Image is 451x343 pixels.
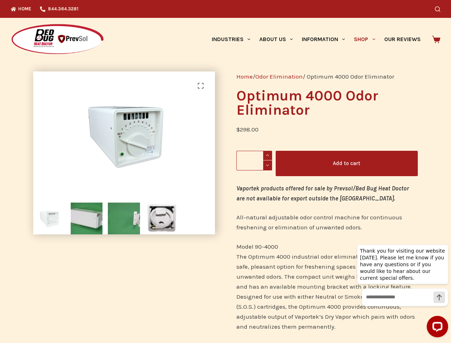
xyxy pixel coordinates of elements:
[33,203,65,235] img: Optimum 4000 Odor Eliminator
[255,73,303,80] a: Odor Elimination
[351,238,451,343] iframe: LiveChat chat widget
[236,185,409,202] em: Vaportek products offered for sale by Prevsol/Bed Bug Heat Doctor are not available for export ou...
[236,71,418,81] nav: Breadcrumb
[236,126,259,133] bdi: 298.00
[207,18,255,61] a: Industries
[236,126,240,133] span: $
[236,242,418,332] p: Model 90-4000 The Optimum 4000 industrial odor eliminator machine offers a safe, pleasant option ...
[350,18,380,61] a: Shop
[145,203,177,235] img: Optimum 4000 Odor Eliminator - Image 4
[207,18,425,61] nav: Primary
[236,89,418,117] h1: Optimum 4000 Odor Eliminator
[380,18,425,61] a: Our Reviews
[71,203,103,235] img: Optimum 4000 Odor Eliminator - Image 2
[194,79,208,93] a: View full-screen image gallery
[108,203,140,235] img: Optimum 4000 Odor Eliminator - Image 3
[435,6,440,12] button: Search
[236,212,418,232] p: All-natural adjustable odor control machine for continuous freshening or elimination of unwanted ...
[297,18,350,61] a: Information
[276,151,418,176] button: Add to cart
[11,24,104,55] img: Prevsol/Bed Bug Heat Doctor
[255,18,297,61] a: About Us
[236,73,253,80] a: Home
[236,151,272,170] input: Product quantity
